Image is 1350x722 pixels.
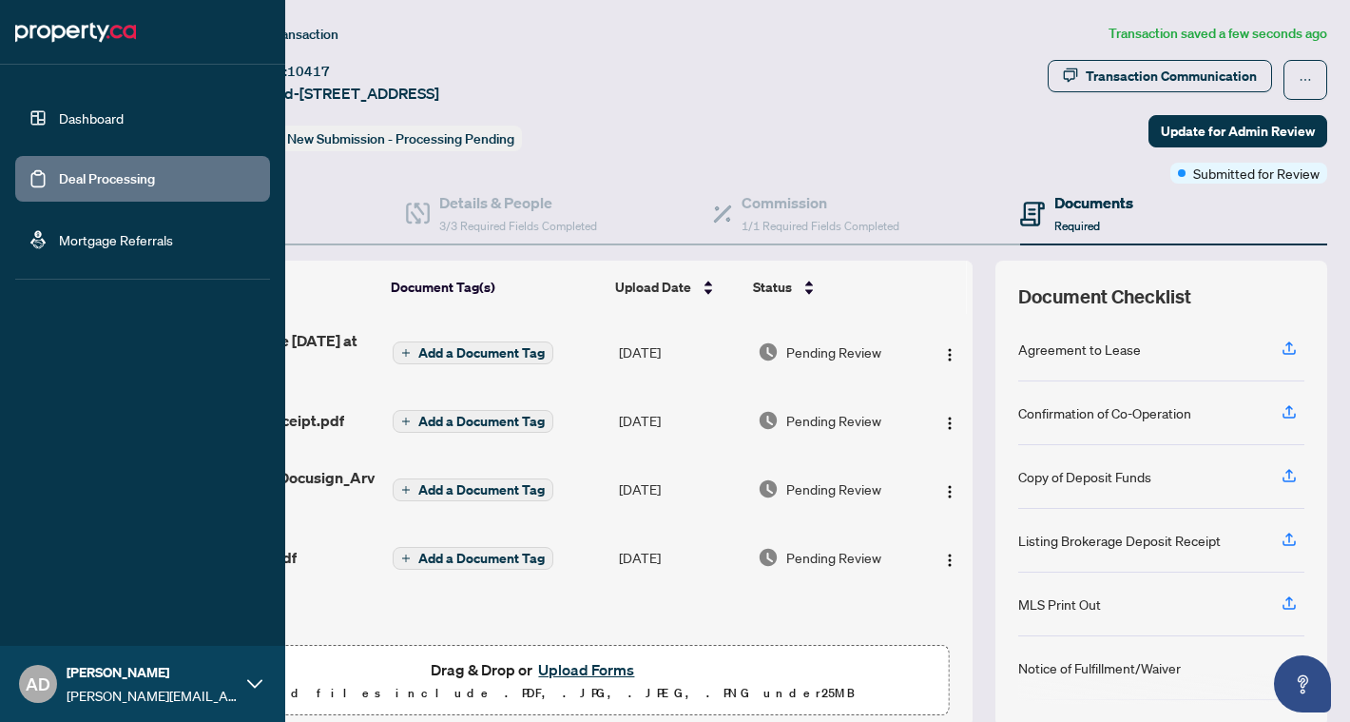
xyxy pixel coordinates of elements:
span: Pending Review [786,410,881,431]
a: Dashboard [59,109,124,127]
img: logo [15,17,136,48]
span: Submitted for Review [1193,163,1320,184]
span: Pending Review [786,478,881,499]
div: MLS Print Out [1018,594,1101,615]
div: Notice of Fulfillment/Waiver [1018,657,1181,678]
span: Drag & Drop orUpload FormsSupported files include .PDF, .JPG, .JPEG, .PNG under25MB [123,646,949,716]
span: 3/3 Required Fields Completed [439,219,597,233]
article: Transaction saved a few seconds ago [1109,23,1327,45]
img: Logo [942,416,957,431]
span: Upload Date [615,277,691,298]
button: Transaction Communication [1048,60,1272,92]
h4: Details & People [439,191,597,214]
button: Add a Document Tag [393,410,553,433]
span: Pending Review [786,547,881,568]
span: ellipsis [1299,73,1312,87]
button: Add a Document Tag [393,547,553,570]
button: Upload Forms [532,657,640,682]
span: View Transaction [237,26,338,43]
span: Add a Document Tag [418,415,545,428]
td: [DATE] [611,527,750,588]
span: plus [401,485,411,495]
span: [PERSON_NAME] [67,662,238,683]
td: [DATE] [611,451,750,527]
a: Mortgage Referrals [59,231,173,248]
button: Update for Admin Review [1148,115,1327,147]
button: Logo [935,474,965,504]
span: [PERSON_NAME][EMAIL_ADDRESS][DOMAIN_NAME] [67,685,238,706]
h4: Commission [742,191,899,214]
span: 10417 [287,63,330,80]
button: Add a Document Tag [393,478,553,502]
th: Upload Date [607,261,745,314]
button: Add a Document Tag [393,409,553,434]
span: 2nd Bed-[STREET_ADDRESS] [236,82,439,105]
button: Add a Document Tag [393,341,553,364]
span: Drag & Drop or [431,657,640,682]
button: Add a Document Tag [393,546,553,571]
span: New Submission - Processing Pending [287,130,514,147]
span: Add a Document Tag [418,552,545,565]
span: Document Checklist [1018,283,1191,310]
div: Copy of Deposit Funds [1018,466,1151,487]
img: Logo [942,484,957,499]
div: Status: [236,126,522,151]
a: Deal Processing [59,170,155,187]
div: Listing Brokerage Deposit Receipt [1018,530,1221,551]
img: Document Status [758,547,779,568]
div: Confirmation of Co-Operation [1018,402,1191,423]
p: Supported files include .PDF, .JPG, .JPEG, .PNG under 25 MB [134,682,937,705]
img: Logo [942,553,957,568]
button: Add a Document Tag [393,478,553,501]
h4: Documents [1054,191,1133,214]
td: [DATE] [611,390,750,451]
img: Document Status [758,410,779,431]
th: Document Tag(s) [383,261,608,314]
button: Logo [935,542,965,573]
span: Status [753,277,792,298]
span: 1/1 Required Fields Completed [742,219,899,233]
span: plus [401,554,411,563]
button: Logo [935,337,965,367]
button: Logo [935,405,965,436]
img: Document Status [758,478,779,499]
div: Agreement to Lease [1018,339,1141,360]
span: plus [401,417,411,426]
img: Logo [942,347,957,362]
td: [DATE] [611,314,750,390]
span: Required [1054,219,1100,233]
span: AD [26,671,50,697]
span: Add a Document Tag [418,346,545,360]
button: Add a Document Tag [393,341,553,365]
img: Document Status [758,341,779,362]
th: Status [745,261,917,314]
span: plus [401,348,411,358]
span: Pending Review [786,341,881,362]
span: Add a Document Tag [418,483,545,497]
button: Open asap [1274,655,1331,712]
span: Update for Admin Review [1161,116,1315,146]
div: Transaction Communication [1086,61,1257,91]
